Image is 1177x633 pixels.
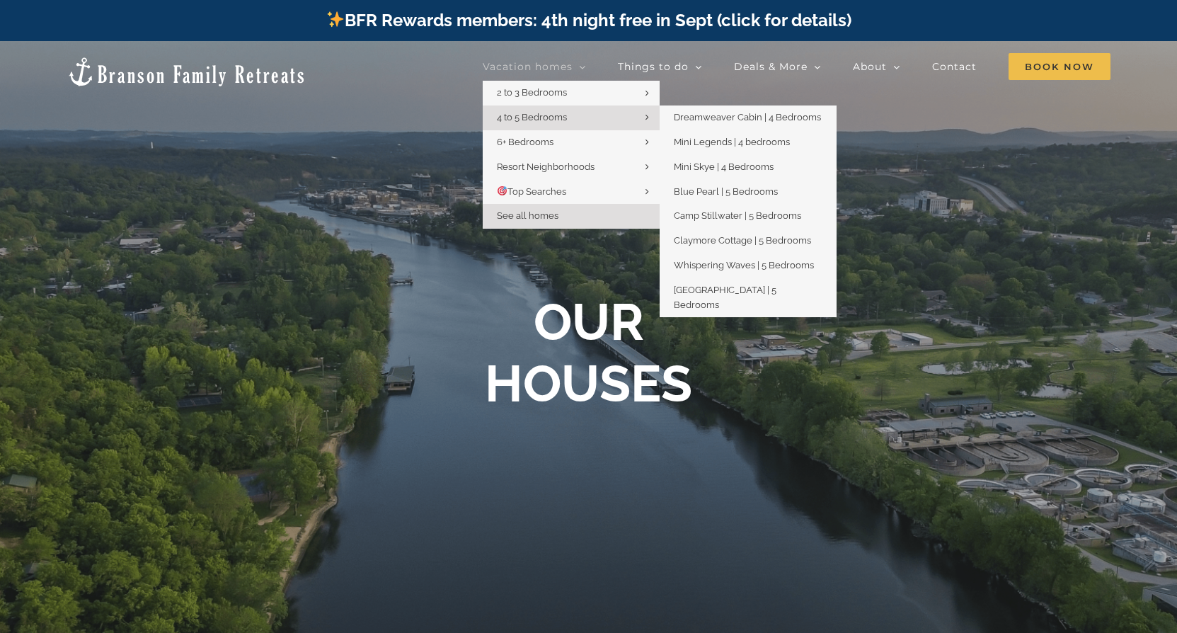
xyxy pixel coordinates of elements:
[932,62,977,72] span: Contact
[853,52,900,81] a: About
[660,155,837,180] a: Mini Skye | 4 Bedrooms
[483,130,660,155] a: 6+ Bedrooms
[483,155,660,180] a: Resort Neighborhoods
[497,186,566,197] span: Top Searches
[497,112,567,122] span: 4 to 5 Bedrooms
[674,137,790,147] span: Mini Legends | 4 bedrooms
[1009,52,1110,81] a: Book Now
[483,62,573,72] span: Vacation homes
[674,260,814,270] span: Whispering Waves | 5 Bedrooms
[326,10,851,30] a: BFR Rewards members: 4th night free in Sept (click for details)
[660,204,837,229] a: Camp Stillwater | 5 Bedrooms
[618,52,702,81] a: Things to do
[483,52,1110,81] nav: Main Menu
[497,87,567,98] span: 2 to 3 Bedrooms
[497,210,558,221] span: See all homes
[483,105,660,130] a: 4 to 5 Bedrooms
[485,292,692,413] b: OUR HOUSES
[674,210,801,221] span: Camp Stillwater | 5 Bedrooms
[660,105,837,130] a: Dreamweaver Cabin | 4 Bedrooms
[327,11,344,28] img: ✨
[497,137,553,147] span: 6+ Bedrooms
[853,62,887,72] span: About
[660,180,837,205] a: Blue Pearl | 5 Bedrooms
[674,285,776,310] span: [GEOGRAPHIC_DATA] | 5 Bedrooms
[674,161,774,172] span: Mini Skye | 4 Bedrooms
[674,235,811,246] span: Claymore Cottage | 5 Bedrooms
[660,229,837,253] a: Claymore Cottage | 5 Bedrooms
[483,81,660,105] a: 2 to 3 Bedrooms
[67,56,306,88] img: Branson Family Retreats Logo
[660,278,837,318] a: [GEOGRAPHIC_DATA] | 5 Bedrooms
[497,161,595,172] span: Resort Neighborhoods
[932,52,977,81] a: Contact
[660,253,837,278] a: Whispering Waves | 5 Bedrooms
[1009,53,1110,80] span: Book Now
[483,180,660,205] a: 🎯Top Searches
[734,62,808,72] span: Deals & More
[618,62,689,72] span: Things to do
[483,52,586,81] a: Vacation homes
[483,204,660,229] a: See all homes
[498,186,507,195] img: 🎯
[674,112,821,122] span: Dreamweaver Cabin | 4 Bedrooms
[734,52,821,81] a: Deals & More
[674,186,778,197] span: Blue Pearl | 5 Bedrooms
[660,130,837,155] a: Mini Legends | 4 bedrooms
